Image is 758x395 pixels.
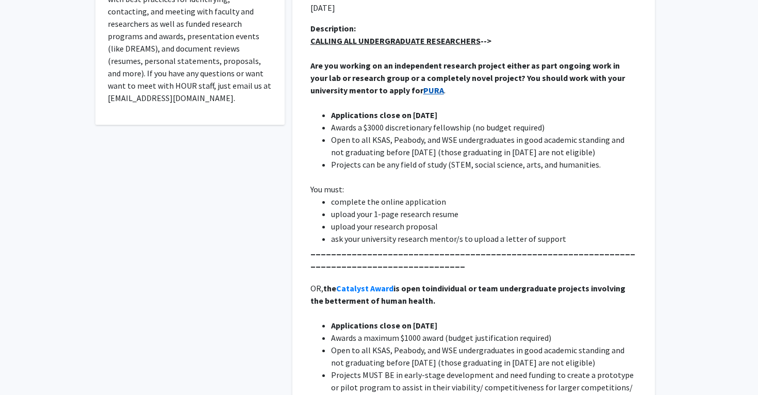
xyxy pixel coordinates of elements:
[331,195,637,208] li: complete the online application
[331,208,637,220] li: upload your 1-page research resume
[310,246,635,269] strong: _____________________________________________________________________________________________
[336,283,393,293] a: Catalyst Award
[423,85,444,95] a: PURA
[310,60,627,95] strong: Are you working on an independent research project either as part ongoing work in your lab or res...
[331,134,637,158] li: Open to all KSAS, Peabody, and WSE undergraduates in good academic standing and not graduating be...
[310,283,627,306] strong: individual or team undergraduate projects involving the betterment of human health.
[331,344,637,369] li: Open to all KSAS, Peabody, and WSE undergraduates in good academic standing and not graduating be...
[310,183,637,195] p: You must:
[331,220,637,233] li: upload your research proposal
[331,332,637,344] li: Awards a maximum $1000 award (budget justification required)
[310,22,637,35] div: Description:
[310,36,481,46] u: CALLING ALL UNDERGRADUATE RESEARCHERS
[310,36,491,46] strong: -->
[331,110,437,120] strong: Applications close on [DATE]
[310,282,637,307] p: OR,
[331,158,637,171] li: Projects can be any field of study (STEM, social science, arts, and humanities.
[393,283,431,293] strong: is open to
[331,233,637,245] li: ask your university research mentor/s to upload a letter of support
[331,121,637,134] li: Awards a $3000 discretionary fellowship (no budget required)
[310,2,637,14] p: [DATE]
[323,283,336,293] strong: the
[331,320,437,331] strong: Applications close on [DATE]
[8,349,44,387] iframe: Chat
[310,59,637,96] p: .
